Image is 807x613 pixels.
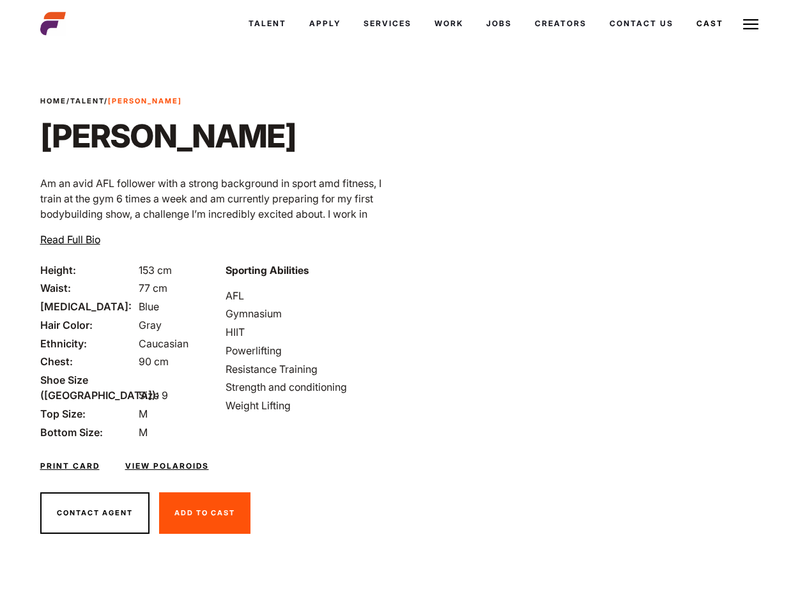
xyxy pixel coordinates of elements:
span: / / [40,96,182,107]
span: Caucasian [139,337,186,350]
a: Jobs [475,6,523,41]
span: Blue [139,300,158,313]
li: Powerlifting [226,343,396,358]
span: 77 cm [139,282,166,294]
span: 90 cm [139,355,168,368]
span: [MEDICAL_DATA]: [40,299,136,314]
a: Print Card [40,460,100,472]
a: Cast [685,6,735,41]
a: Apply [298,6,352,41]
span: Height: [40,262,136,278]
a: View Polaroids [125,460,209,472]
span: Size 9 [139,389,166,402]
h1: [PERSON_NAME] [40,117,289,155]
li: Resistance Training [226,361,396,377]
button: Read Full Bio [40,232,97,247]
span: Gray [139,319,160,331]
li: HIIT [226,324,396,340]
a: Contact Us [598,6,685,41]
a: Work [423,6,475,41]
button: Add To Cast [159,492,250,534]
span: M [139,426,148,439]
span: Add To Cast [174,508,235,517]
span: Shoe Size ([GEOGRAPHIC_DATA]): [40,372,136,403]
img: cropped-aefm-brand-fav-22-square.png [40,11,66,36]
span: Hair Color: [40,317,136,333]
li: AFL [226,288,396,303]
li: Weight Lifting [226,398,396,413]
img: Burger icon [743,17,758,32]
a: Services [352,6,423,41]
a: Talent [237,6,298,41]
span: M [139,407,148,420]
p: Am an avid AFL follower with a strong background in sport amd fitness, I train at the gym 6 times... [40,176,396,298]
strong: Sporting Abilities [226,264,309,276]
li: Strength and conditioning [226,379,396,395]
span: Ethnicity: [40,336,136,351]
a: Creators [523,6,598,41]
span: Top Size: [40,406,136,421]
span: Read Full Bio [40,233,97,246]
a: Home [40,96,66,105]
a: Talent [70,96,104,105]
span: 153 cm [139,264,172,276]
li: Gymnasium [226,306,396,321]
span: Chest: [40,354,136,369]
span: Waist: [40,280,136,296]
button: Contact Agent [40,492,150,534]
strong: [PERSON_NAME] [108,96,182,105]
span: Bottom Size: [40,425,136,440]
